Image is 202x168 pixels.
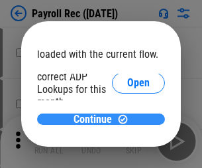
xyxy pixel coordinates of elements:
span: Continue [74,114,112,125]
button: ContinueContinue [37,114,165,125]
button: Open [112,72,165,94]
img: Continue [117,114,128,125]
div: Please select the correct ADP Lookups for this month [37,58,112,108]
span: Open [127,78,150,88]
